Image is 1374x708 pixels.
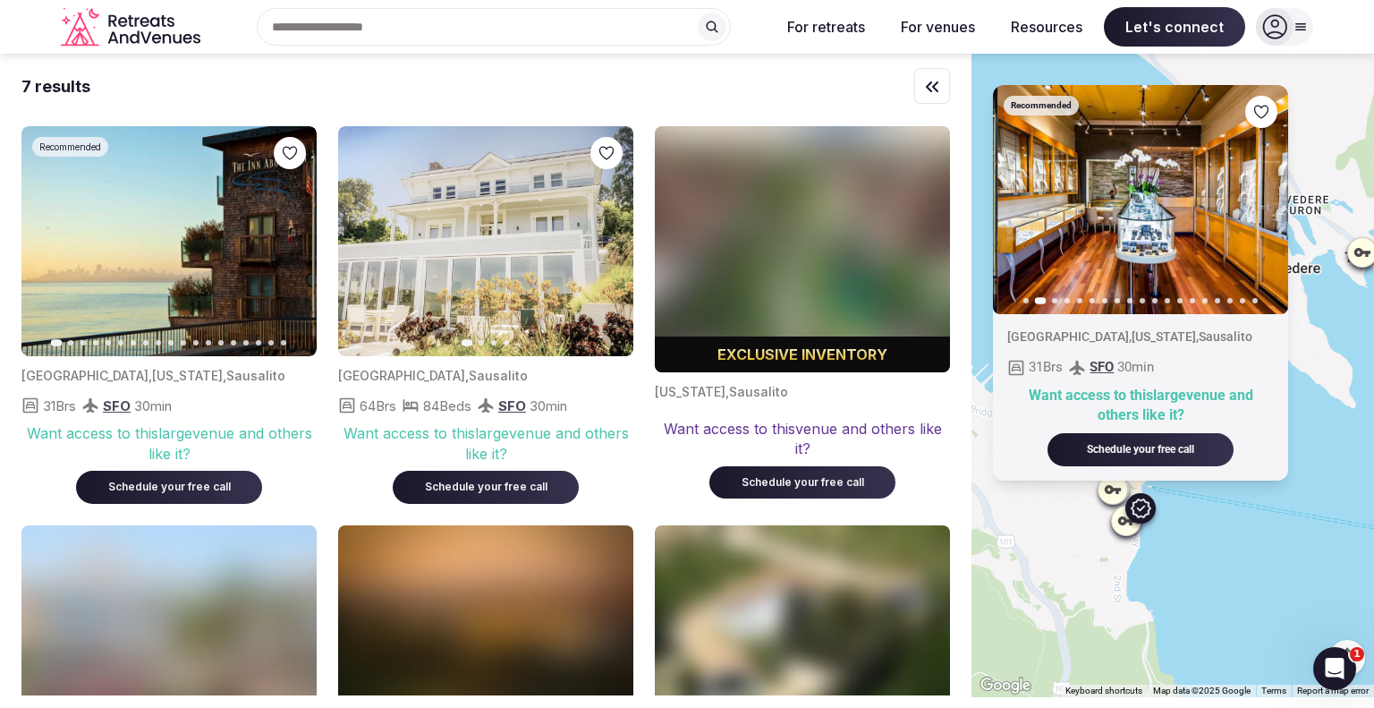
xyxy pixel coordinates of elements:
button: Go to slide 18 [268,340,274,345]
button: Go to slide 9 [156,340,161,345]
button: Go to slide 16 [243,340,249,345]
button: Go to slide 7 [1102,298,1107,303]
div: Schedule your free call [98,480,241,495]
div: Schedule your free call [1069,441,1212,456]
span: , [1196,329,1199,344]
div: Recommended [1004,95,1079,115]
span: 64 Brs [360,397,396,415]
button: Go to slide 12 [193,340,199,345]
button: Go to slide 14 [218,340,224,345]
img: Featured image for venue [998,84,1293,314]
button: Go to slide 3 [491,340,496,345]
span: 31 Brs [43,397,76,415]
span: 1 [1350,647,1364,661]
span: [GEOGRAPHIC_DATA] [1007,329,1129,344]
button: Go to slide 5 [1077,298,1082,303]
button: Go to slide 19 [281,340,286,345]
button: Go to slide 2 [68,340,73,345]
button: Go to slide 13 [206,340,211,345]
a: Report a map error [1297,686,1369,695]
button: For venues [886,7,989,47]
button: Go to slide 11 [1152,298,1158,303]
button: Map camera controls [1329,640,1365,676]
button: Go to slide 5 [106,340,111,345]
button: Go to slide 17 [1227,298,1233,303]
img: Featured image for venue [338,126,633,356]
span: [GEOGRAPHIC_DATA] [338,368,465,383]
button: Go to slide 18 [1240,298,1245,303]
button: For retreats [773,7,879,47]
div: Want access to this venue and others like it? [655,419,950,459]
span: , [148,368,152,383]
button: Go to slide 1 [51,339,63,346]
span: 30 min [530,397,567,415]
span: Sausalito [469,368,528,383]
button: Go to slide 2 [1035,297,1047,304]
span: 84 Beds [423,397,471,415]
img: Google [976,674,1035,697]
span: Sausalito [226,368,285,383]
button: Go to slide 11 [181,340,186,345]
a: Schedule your free call [1047,443,1234,455]
div: Recommended [32,137,108,157]
a: Schedule your free call [709,472,895,490]
a: Schedule your free call [76,476,262,494]
button: Go to slide 8 [143,340,148,345]
button: Go to slide 10 [168,340,174,345]
a: Terms [1261,686,1286,695]
a: Visit the homepage [61,7,204,47]
span: [US_STATE] [655,384,725,399]
span: Sausalito [1199,329,1252,344]
button: Go to slide 17 [256,340,261,345]
a: Schedule your free call [393,476,579,494]
button: Go to slide 13 [1177,298,1183,303]
button: Go to slide 1 [462,339,473,346]
img: Blurred cover image for a premium venue [655,126,950,372]
button: Go to slide 19 [1252,298,1258,303]
span: , [465,368,469,383]
span: Map data ©2025 Google [1153,686,1251,695]
span: 30 min [1117,358,1154,377]
span: Let's connect [1104,7,1245,47]
span: 31 Brs [1029,358,1063,377]
button: Go to slide 1 [1023,298,1029,303]
span: Sausalito [729,384,788,399]
span: Recommended [1011,98,1072,111]
div: 7 results [21,75,90,98]
div: Schedule your free call [414,480,557,495]
span: [GEOGRAPHIC_DATA] [21,368,148,383]
div: Want access to this large venue and others like it? [1007,385,1274,425]
button: Go to slide 16 [1215,298,1220,303]
svg: Retreats and Venues company logo [61,7,204,47]
button: Go to slide 3 [81,340,86,345]
button: Go to slide 9 [1127,298,1132,303]
button: Resources [997,7,1097,47]
button: Go to slide 2 [479,340,484,345]
button: Go to slide 6 [1090,298,1095,303]
button: Go to slide 6 [118,340,123,345]
button: Go to slide 4 [504,340,509,345]
button: Go to slide 3 [1052,298,1057,303]
div: Exclusive inventory [655,344,950,365]
iframe: Intercom live chat [1313,647,1356,690]
span: SFO [498,397,526,414]
a: Open this area in Google Maps (opens a new window) [976,674,1035,697]
button: Go to slide 10 [1140,298,1145,303]
span: SFO [1090,359,1114,375]
span: SFO [103,397,131,414]
span: [US_STATE] [152,368,223,383]
span: , [1129,329,1132,344]
button: Go to slide 15 [1202,298,1208,303]
span: , [725,384,729,399]
div: Want access to this large venue and others like it? [21,423,317,464]
span: 30 min [134,397,172,415]
span: , [223,368,226,383]
button: Go to slide 8 [1115,298,1120,303]
div: Want access to this large venue and others like it? [338,423,633,464]
button: Keyboard shortcuts [1065,685,1142,697]
span: [US_STATE] [1132,329,1196,344]
span: Recommended [39,141,101,153]
button: Go to slide 15 [231,340,236,345]
button: Go to slide 7 [131,340,136,345]
div: Schedule your free call [731,475,874,490]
